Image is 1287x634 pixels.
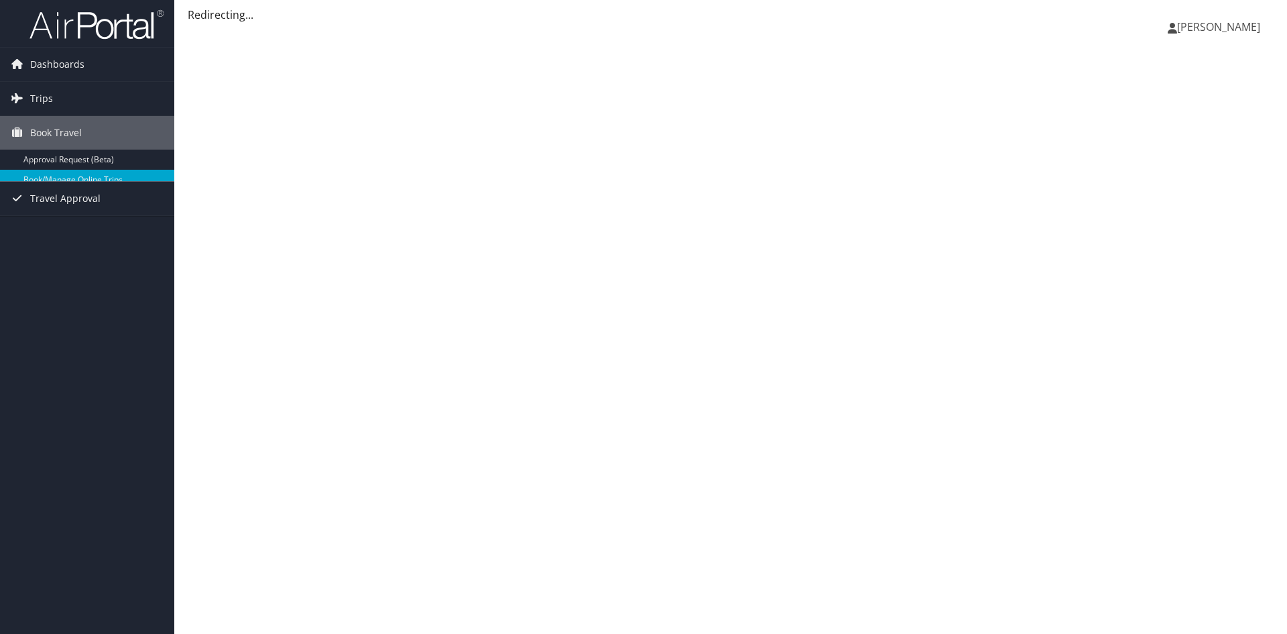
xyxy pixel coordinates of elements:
[30,116,82,150] span: Book Travel
[188,7,1274,23] div: Redirecting...
[30,82,53,115] span: Trips
[30,182,101,215] span: Travel Approval
[1177,19,1260,34] span: [PERSON_NAME]
[29,9,164,40] img: airportal-logo.png
[1168,7,1274,47] a: [PERSON_NAME]
[30,48,84,81] span: Dashboards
